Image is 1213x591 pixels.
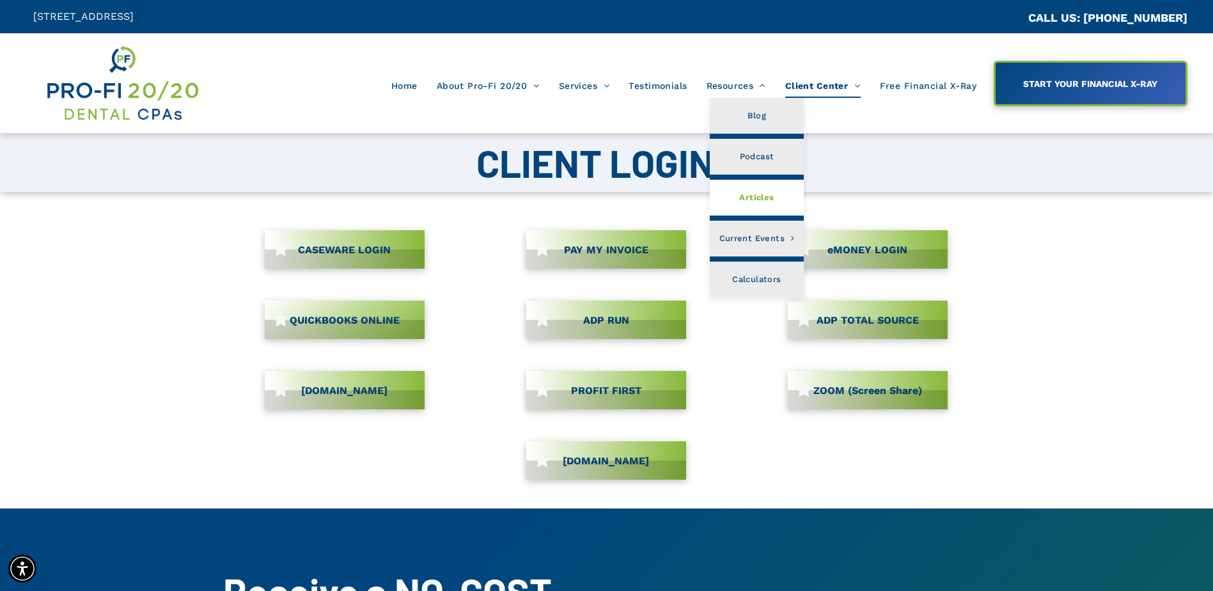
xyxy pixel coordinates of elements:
[710,98,804,134] a: Blog
[697,74,776,98] a: Resources
[476,139,737,185] span: CLIENT LOGINS
[1028,11,1187,24] a: CALL US: [PHONE_NUMBER]
[788,371,948,409] a: ZOOM (Screen Share)
[788,301,948,339] a: ADP TOTAL SOURCE
[558,448,653,473] span: [DOMAIN_NAME]
[382,74,427,98] a: Home
[549,74,620,98] a: Services
[33,10,134,22] span: [STREET_ADDRESS]
[265,230,425,269] a: CASEWARE LOGIN
[870,74,986,98] a: Free Financial X-Ray
[526,301,686,339] a: ADP RUN
[293,237,395,262] span: CASEWARE LOGIN
[809,378,927,403] span: ZOOM (Screen Share)
[707,74,766,98] span: Resources
[526,441,686,480] a: [DOMAIN_NAME]
[560,237,653,262] span: PAY MY INVOICE
[710,262,804,297] a: Calculators
[739,189,774,206] span: Articles
[265,301,425,339] a: QUICKBOOKS ONLINE
[710,221,804,256] a: Current Events
[974,12,1028,24] span: CA::CALLC
[719,230,795,247] span: Current Events
[747,107,767,124] span: Blog
[297,378,392,403] span: [DOMAIN_NAME]
[710,139,804,175] a: Podcast
[265,371,425,409] a: [DOMAIN_NAME]
[526,371,686,409] a: PROFIT FIRST
[567,378,646,403] span: PROFIT FIRST
[619,74,696,98] a: Testimonials
[823,237,912,262] span: eMONEY LOGIN
[732,271,781,288] span: Calculators
[526,230,686,269] a: PAY MY INVOICE
[8,555,36,583] div: Accessibility Menu
[45,43,200,123] img: Get Dental CPA Consulting, Bookkeeping, & Bank Loans
[788,230,948,269] a: eMONEY LOGIN
[740,148,774,165] span: Podcast
[1019,72,1162,95] span: START YOUR FINANCIAL X-RAY
[285,308,404,333] span: QUICKBOOKS ONLINE
[776,74,870,98] a: Client Center
[994,61,1187,106] a: START YOUR FINANCIAL X-RAY
[427,74,549,98] a: About Pro-Fi 20/20
[710,180,804,216] a: Articles
[812,308,923,333] span: ADP TOTAL SOURCE
[579,308,634,333] span: ADP RUN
